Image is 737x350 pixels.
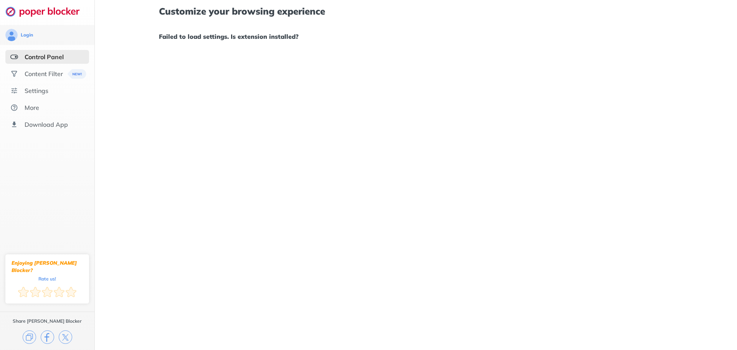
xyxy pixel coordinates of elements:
[13,318,82,324] div: Share [PERSON_NAME] Blocker
[10,53,18,61] img: features-selected.svg
[10,70,18,78] img: social.svg
[159,32,673,41] h1: Failed to load settings. Is extension installed?
[38,277,56,280] div: Rate us!
[41,330,54,344] img: facebook.svg
[68,69,86,79] img: menuBanner.svg
[5,29,18,41] img: avatar.svg
[10,87,18,95] img: settings.svg
[23,330,36,344] img: copy.svg
[5,6,88,17] img: logo-webpage.svg
[12,259,83,274] div: Enjoying [PERSON_NAME] Blocker?
[25,53,64,61] div: Control Panel
[10,104,18,111] img: about.svg
[59,330,72,344] img: x.svg
[10,121,18,128] img: download-app.svg
[25,121,68,128] div: Download App
[25,87,48,95] div: Settings
[159,6,673,16] h1: Customize your browsing experience
[25,104,39,111] div: More
[25,70,63,78] div: Content Filter
[21,32,33,38] div: Login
